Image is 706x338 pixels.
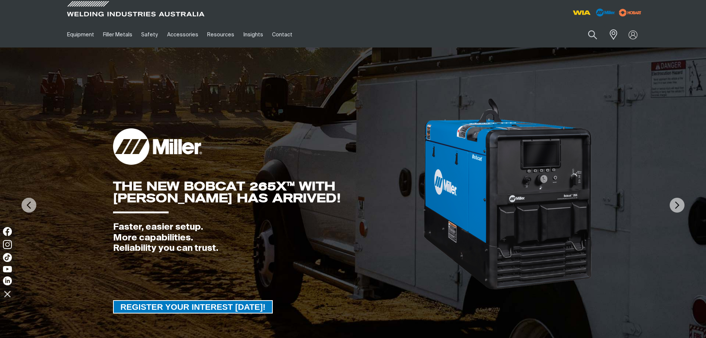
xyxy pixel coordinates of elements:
a: REGISTER YOUR INTEREST TODAY! [113,300,273,314]
img: hide socials [1,288,14,300]
img: Facebook [3,227,12,236]
img: LinkedIn [3,276,12,285]
div: Faster, easier setup. More capabilities. Reliability you can trust. [113,222,422,254]
a: Filler Metals [99,22,137,47]
span: REGISTER YOUR INTEREST [DATE]! [114,300,272,314]
img: miller [617,7,644,18]
img: Instagram [3,240,12,249]
img: PrevArrow [21,198,36,213]
img: TikTok [3,253,12,262]
a: Equipment [63,22,99,47]
a: Safety [137,22,162,47]
div: THE NEW BOBCAT 265X™ WITH [PERSON_NAME] HAS ARRIVED! [113,180,422,204]
a: Resources [203,22,239,47]
a: Insights [239,22,267,47]
a: Accessories [163,22,203,47]
img: YouTube [3,266,12,272]
a: Contact [268,22,297,47]
img: NextArrow [670,198,685,213]
nav: Main [63,22,498,47]
input: Product name or item number... [570,26,605,43]
button: Search products [580,26,605,43]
